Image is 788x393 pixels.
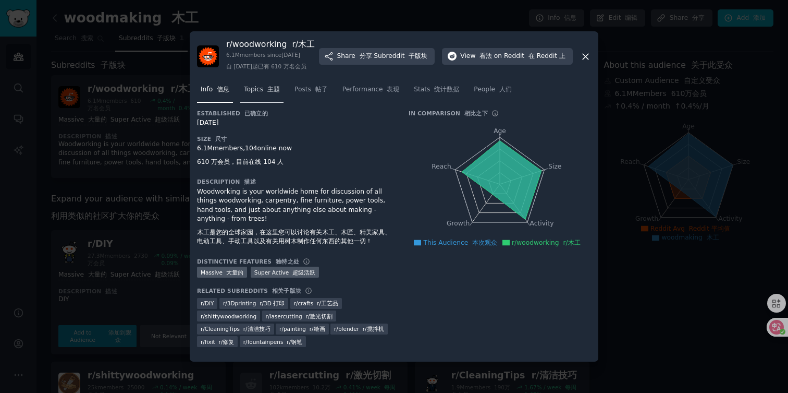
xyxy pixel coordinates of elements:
[272,288,301,294] font: 相关子版块
[197,187,394,251] div: Woodworking is your worldwide home for discussion of all things woodworking, carpentry, fine furn...
[243,338,302,346] span: r/ fountainpens
[305,313,333,319] font: r/激光切割
[410,81,463,103] a: Stats 统计数据
[251,267,319,278] div: Super Active
[218,339,234,345] font: r/修复
[279,325,325,332] span: r/ painting
[315,86,328,93] font: 帖子
[472,239,497,246] font: 本次观众
[260,300,285,306] font: r/3D 打印
[479,52,492,59] font: 看法
[223,300,285,307] span: r/ 3Dprinting
[409,110,488,117] h3: In Comparison
[292,39,315,49] font: r/木工
[432,163,451,170] tspan: Reach
[287,339,302,345] font: r/钢笔
[442,48,573,65] button: View 看法on Reddit 在 Reddit 上
[387,86,399,93] font: 表现
[244,110,268,116] font: 已确立的
[474,85,512,94] span: People
[244,178,256,185] font: 描述
[215,136,227,142] font: 尺寸
[409,52,427,59] font: 子版块
[201,85,229,94] span: Info
[512,239,581,246] span: r/woodworking
[226,269,243,276] font: 大量的
[226,39,315,50] h3: r/ woodworking
[197,229,391,245] font: 木工是您的全球家园，在这里您可以讨论有关木工、木匠、精美家具、电动工具、手动工具以及有关用树木制作任何东西的其他一切！
[317,300,338,306] font: r/工艺品
[291,81,331,103] a: Posts 帖子
[414,85,459,94] span: Stats
[197,258,299,265] h3: Distinctive Features
[276,258,299,265] font: 独特之处
[294,300,338,307] span: r/ crafts
[197,178,394,185] h3: Description
[197,144,394,171] div: 6.1M members, 104 online now
[363,326,384,332] font: r/搅拌机
[197,287,301,294] h3: Related Subreddits
[499,86,512,93] font: 人们
[197,135,394,142] h3: Size
[226,51,315,74] div: 6.1M members since [DATE]
[360,52,372,59] font: 分享
[548,163,561,170] tspan: Size
[201,313,256,320] span: r/ shittywoodworking
[530,220,554,228] tspan: Activity
[334,325,384,332] span: r/ blender
[528,52,565,59] font: 在 Reddit 上
[197,118,394,128] div: [DATE]
[464,110,488,116] font: 相比之下
[470,81,515,103] a: People 人们
[197,81,233,103] a: Info 信息
[319,48,435,65] button: Share 分享Subreddit 子版块
[226,63,306,69] font: 自 [DATE]起已有 610 万名会员
[460,52,565,61] span: View
[201,338,234,346] span: r/ fixit
[197,110,394,117] h3: Established
[201,325,270,332] span: r/ CleaningTips
[244,85,280,94] span: Topics
[342,85,399,94] span: Performance
[197,267,247,278] div: Massive
[243,326,270,332] font: r/清洁技巧
[494,127,506,135] tspan: Age
[294,85,328,94] span: Posts
[292,269,315,276] font: 超级活跃
[563,239,580,246] font: r/木工
[266,313,333,320] span: r/ lasercutting
[447,220,470,228] tspan: Growth
[197,158,284,165] font: 610 万会员，目前在线 104 人
[197,45,219,67] img: woodworking
[374,52,427,61] span: Subreddit
[423,239,497,246] span: This Audience
[267,86,280,93] font: 主题
[337,52,428,61] span: Share
[434,86,459,93] font: 统计数据
[201,300,214,307] span: r/ DIY
[217,86,229,93] font: 信息
[310,326,325,332] font: r/绘画
[339,81,403,103] a: Performance 表现
[494,52,565,61] span: on Reddit
[240,81,284,103] a: Topics 主题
